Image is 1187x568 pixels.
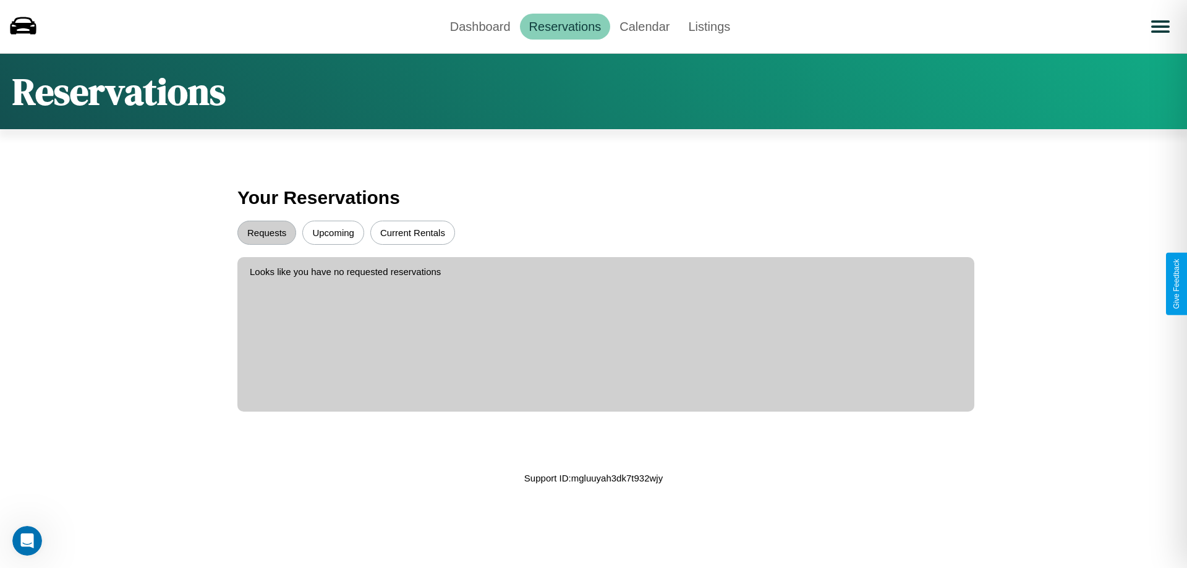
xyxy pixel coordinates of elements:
[12,526,42,556] iframe: Intercom live chat
[524,470,663,486] p: Support ID: mgluuyah3dk7t932wjy
[1143,9,1178,44] button: Open menu
[237,181,950,214] h3: Your Reservations
[679,14,739,40] a: Listings
[520,14,611,40] a: Reservations
[250,263,962,280] p: Looks like you have no requested reservations
[302,221,364,245] button: Upcoming
[1172,259,1181,309] div: Give Feedback
[441,14,520,40] a: Dashboard
[12,66,226,117] h1: Reservations
[370,221,455,245] button: Current Rentals
[237,221,296,245] button: Requests
[610,14,679,40] a: Calendar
